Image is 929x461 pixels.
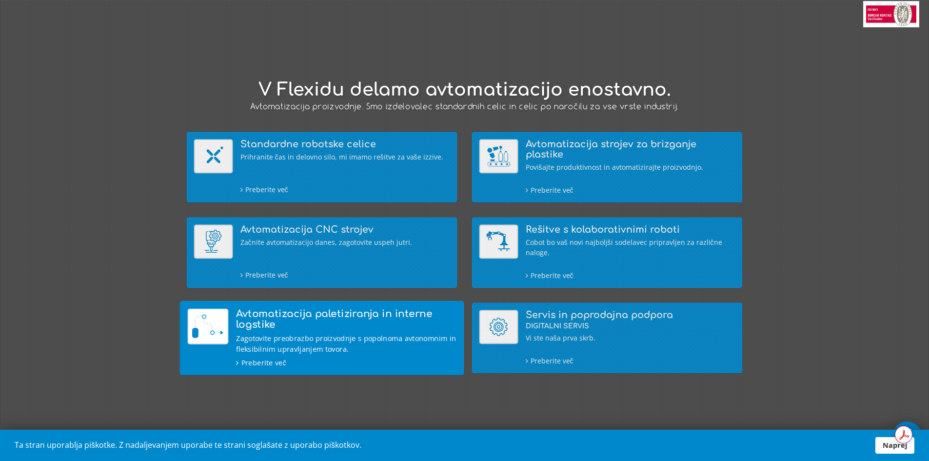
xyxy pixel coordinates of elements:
h4: Servis in poprodajna podpora [526,310,735,330]
a: Avtomatizacija paletiziranja in interne logstike Avtomatizacija paletiziranja in interne logstike... [187,308,456,368]
h4: Avtomatizacija CNC strojev [240,224,450,235]
a: Naprej [875,437,914,454]
a: Standardne robotske celice Standardne robotske celice Prihranite čas in delovno silo, mi imamo re... [194,139,450,195]
div: Preberite več [240,269,450,280]
a: Avtomatizacija strojev za brizganje plastike Avtomatizacija strojev za brizganje plastike Povišaj... [479,139,735,195]
img: Servis in poprodajna podpora (DIGITALNI SERVIS) [479,310,518,344]
h4: Rešitve s kolaborativnimi roboti [526,224,735,235]
a: Avtomatizacija CNC strojev Avtomatizacija CNC strojev Začnite avtomatizacijo danes, zagotovite us... [194,224,450,280]
img: Standardne robotske celice [194,139,233,173]
img: Avtomatizacija CNC strojev [194,224,233,259]
img: Bureau Veritas Certification [863,1,919,27]
a: Rešitve s kolaborativnimi roboti Rešitve s kolaborativnimi roboti Cobot bo vaš novi najboljši sod... [479,224,735,281]
div: Prihranite čas in delovno silo, mi imamo rešitve za vaše izzive. [240,152,450,162]
div: Preberite več [526,270,735,281]
div: Vi ste naša prva skrb. [526,333,735,343]
div: Preberite več [526,184,735,195]
div: Preberite več [526,355,735,366]
div: Povišajte produktivnost in avtomatizirajte proizvodnjo. [526,162,735,172]
img: Rešitve s kolaborativnimi roboti [479,224,518,259]
img: Avtomatizacija strojev za brizganje plastike [479,139,518,173]
a: Servis in poprodajna podpora (DIGITALNI SERVIS) Servis in poprodajna podporaDIGITALNI SERVIS Vi s... [479,310,735,366]
img: Avtomatizacija paletiziranja in interne logstike [187,308,228,344]
div: Začnite avtomatizacijo danes, zagotovite uspeh jutri. [240,237,450,247]
span: DIGITALNI SERVIS [526,322,589,330]
div: Preberite več [236,357,456,368]
div: Cobot bo vaš novi najboljši sodelavec pripravljen za različne naloge. [526,237,735,258]
h4: Avtomatizacija paletiziranja in interne logstike [236,308,456,330]
div: Zagotovite preobrazbo proizvodnje s popolnoma avtonomnim in fleksibilnim upravljanjem tovora. [236,333,456,354]
h4: Standardne robotske celice [240,139,450,149]
h4: Avtomatizacija strojev za brizganje plastike [526,139,735,160]
div: Preberite več [240,184,450,195]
